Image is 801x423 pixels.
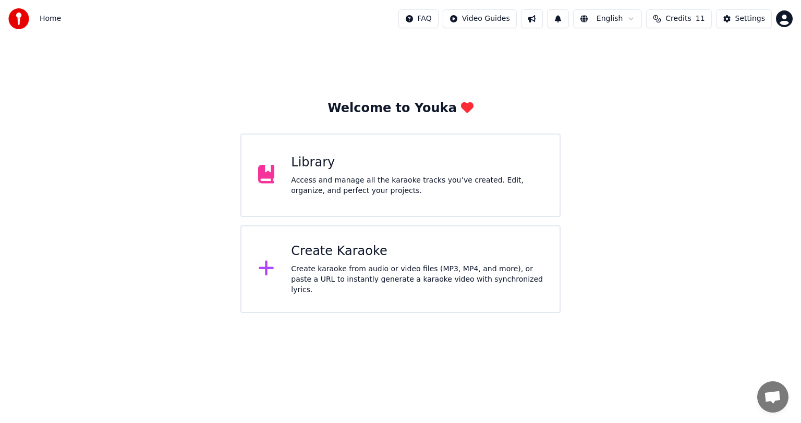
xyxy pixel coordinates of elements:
nav: breadcrumb [40,14,61,24]
span: Credits [665,14,691,24]
img: youka [8,8,29,29]
button: Settings [716,9,772,28]
span: 11 [696,14,705,24]
button: Credits11 [646,9,711,28]
div: Library [291,154,543,171]
div: Create karaoke from audio or video files (MP3, MP4, and more), or paste a URL to instantly genera... [291,264,543,295]
span: Home [40,14,61,24]
div: Create Karaoke [291,243,543,260]
div: Settings [735,14,765,24]
div: Open chat [757,381,788,413]
button: Video Guides [443,9,517,28]
button: FAQ [398,9,439,28]
div: Welcome to Youka [327,100,474,117]
div: Access and manage all the karaoke tracks you’ve created. Edit, organize, and perfect your projects. [291,175,543,196]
